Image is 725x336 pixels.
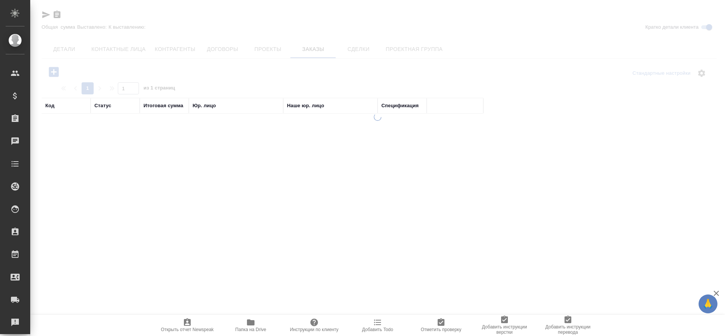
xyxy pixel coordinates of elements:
[161,327,214,332] span: Открыть отчет Newspeak
[219,315,282,336] button: Папка на Drive
[699,294,717,313] button: 🙏
[702,296,714,312] span: 🙏
[381,102,419,109] div: Спецификация
[235,327,266,332] span: Папка на Drive
[409,315,473,336] button: Отметить проверку
[541,324,595,335] span: Добавить инструкции перевода
[45,102,54,109] div: Код
[287,102,324,109] div: Наше юр. лицо
[156,315,219,336] button: Открыть отчет Newspeak
[473,315,536,336] button: Добавить инструкции верстки
[346,315,409,336] button: Добавить Todo
[193,102,216,109] div: Юр. лицо
[421,327,461,332] span: Отметить проверку
[290,327,339,332] span: Инструкции по клиенту
[143,102,183,109] div: Итоговая сумма
[536,315,600,336] button: Добавить инструкции перевода
[477,324,532,335] span: Добавить инструкции верстки
[282,315,346,336] button: Инструкции по клиенту
[362,327,393,332] span: Добавить Todo
[94,102,111,109] div: Статус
